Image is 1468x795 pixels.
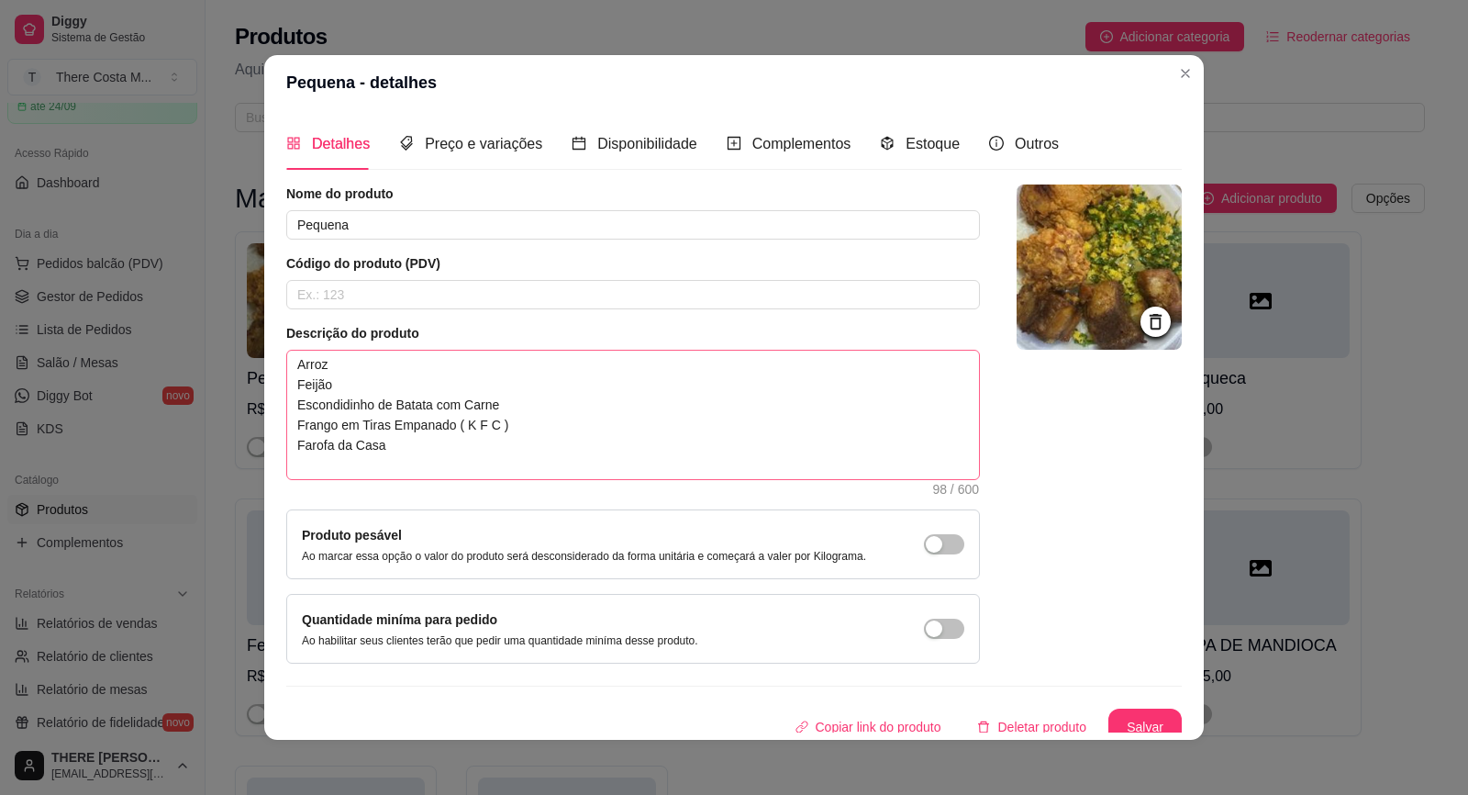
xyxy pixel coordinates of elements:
[264,55,1204,110] header: Pequena - detalhes
[286,280,980,309] input: Ex.: 123
[880,136,895,151] span: code-sandbox
[906,136,960,151] span: Estoque
[1015,136,1059,151] span: Outros
[302,633,698,648] p: Ao habilitar seus clientes terão que pedir uma quantidade miníma desse produto.
[302,612,497,627] label: Quantidade miníma para pedido
[989,136,1004,151] span: info-circle
[1108,709,1182,745] button: Salvar
[425,136,542,151] span: Preço e variações
[597,136,697,151] span: Disponibilidade
[1017,185,1182,350] img: logo da loja
[287,351,979,479] textarea: Arroz Feijão Escondidinho de Batata com Carne Frango em Tiras Empanado ( K F C ) Farofa da Casa
[312,136,370,151] span: Detalhes
[286,210,980,240] input: Ex.: Hamburguer de costela
[286,185,980,203] article: Nome do produto
[286,254,980,273] article: Código do produto (PDV)
[977,721,990,733] span: delete
[302,528,402,543] label: Produto pesável
[727,136,741,151] span: plus-square
[286,136,301,151] span: appstore
[962,709,1101,745] button: deleteDeletar produto
[302,549,866,564] p: Ao marcar essa opção o valor do produto será desconsiderado da forma unitária e começará a valer ...
[286,324,980,342] article: Descrição do produto
[752,136,851,151] span: Complementos
[572,136,586,151] span: calendar
[399,136,414,151] span: tags
[781,709,956,745] button: Copiar link do produto
[1171,59,1200,88] button: Close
